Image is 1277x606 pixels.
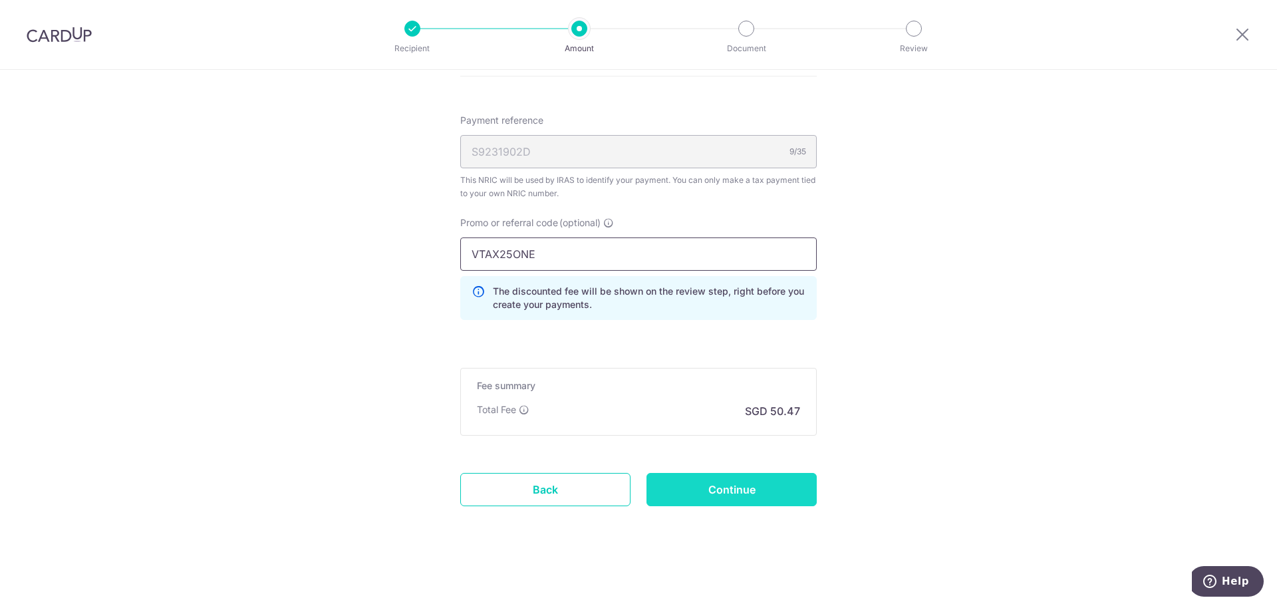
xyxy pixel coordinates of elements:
p: Total Fee [477,403,516,416]
iframe: Opens a widget where you can find more information [1192,566,1264,599]
p: Document [697,42,795,55]
p: Recipient [363,42,462,55]
span: Payment reference [460,114,543,127]
p: SGD 50.47 [745,403,800,419]
div: This NRIC will be used by IRAS to identify your payment. You can only make a tax payment tied to ... [460,174,817,200]
a: Back [460,473,631,506]
p: The discounted fee will be shown on the review step, right before you create your payments. [493,285,805,311]
span: Promo or referral code [460,216,558,229]
p: Amount [530,42,629,55]
input: Continue [646,473,817,506]
img: CardUp [27,27,92,43]
h5: Fee summary [477,379,800,392]
div: 9/35 [789,145,806,158]
span: (optional) [559,216,601,229]
p: Review [865,42,963,55]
